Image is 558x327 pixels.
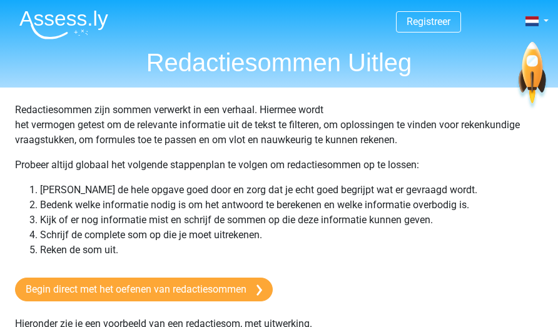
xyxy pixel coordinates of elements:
[40,243,543,258] li: Reken de som uit.
[15,103,543,148] p: Redactiesommen zijn sommen verwerkt in een verhaal. Hiermee wordt het vermogen getest om de relev...
[40,198,543,213] li: Bedenk welke informatie nodig is om het antwoord te berekenen en welke informatie overbodig is.
[40,183,543,198] li: [PERSON_NAME] de hele opgave goed door en zorg dat je echt goed begrijpt wat er gevraagd wordt.
[516,42,549,111] img: spaceship.7d73109d6933.svg
[9,48,549,78] h1: Redactiesommen Uitleg
[19,10,108,39] img: Assessly
[40,213,543,228] li: Kijk of er nog informatie mist en schrijf de sommen op die deze informatie kunnen geven.
[256,284,262,296] img: arrow-right.e5bd35279c78.svg
[40,228,543,243] li: Schrijf de complete som op die je moet uitrekenen.
[15,158,543,173] p: Probeer altijd globaal het volgende stappenplan te volgen om redactiesommen op te lossen:
[15,278,273,301] a: Begin direct met het oefenen van redactiesommen
[407,16,450,28] a: Registreer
